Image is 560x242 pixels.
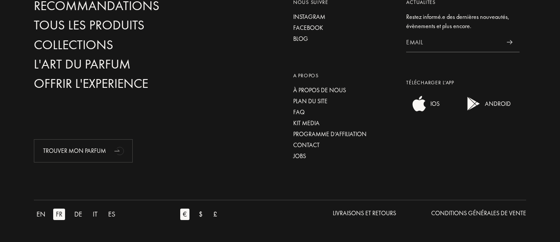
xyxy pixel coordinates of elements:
[180,209,196,220] a: €
[90,209,105,220] a: IT
[34,209,53,220] a: EN
[406,79,520,87] div: Télécharger L’app
[105,209,123,220] a: ES
[293,34,393,43] a: Blog
[293,97,393,106] a: Plan du site
[333,209,396,220] a: Livraisons et Retours
[293,12,393,22] a: Instagram
[293,119,393,128] a: Kit media
[483,95,511,112] div: ANDROID
[53,209,65,220] div: FR
[34,18,189,33] a: Tous les produits
[34,76,189,91] a: Offrir l'experience
[293,152,393,161] a: Jobs
[507,40,513,44] img: news_send.svg
[72,209,85,220] div: DE
[180,209,189,220] div: €
[293,108,393,117] a: FAQ
[431,209,526,218] div: Conditions Générales de Vente
[293,130,393,139] a: Programme d’affiliation
[293,72,393,79] div: A propos
[34,37,189,53] a: Collections
[196,209,205,220] div: $
[406,33,500,52] input: Email
[34,57,189,72] a: L'Art du Parfum
[465,95,483,112] img: android app
[411,95,428,112] img: ios app
[406,12,520,31] div: Restez informé.e des dernières nouveautés, évènements et plus encore.
[406,106,440,114] a: ios appIOS
[105,209,118,220] div: ES
[34,139,133,163] div: Trouver mon parfum
[111,142,129,159] div: animation
[333,209,396,218] div: Livraisons et Retours
[431,209,526,220] a: Conditions Générales de Vente
[461,106,511,114] a: android appANDROID
[72,209,90,220] a: DE
[196,209,211,220] a: $
[428,95,440,112] div: IOS
[211,209,225,220] a: £
[90,209,100,220] div: IT
[293,23,393,33] a: Facebook
[53,209,72,220] a: FR
[293,141,393,150] a: Contact
[211,209,220,220] div: £
[34,209,48,220] div: EN
[293,86,393,95] a: À propos de nous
